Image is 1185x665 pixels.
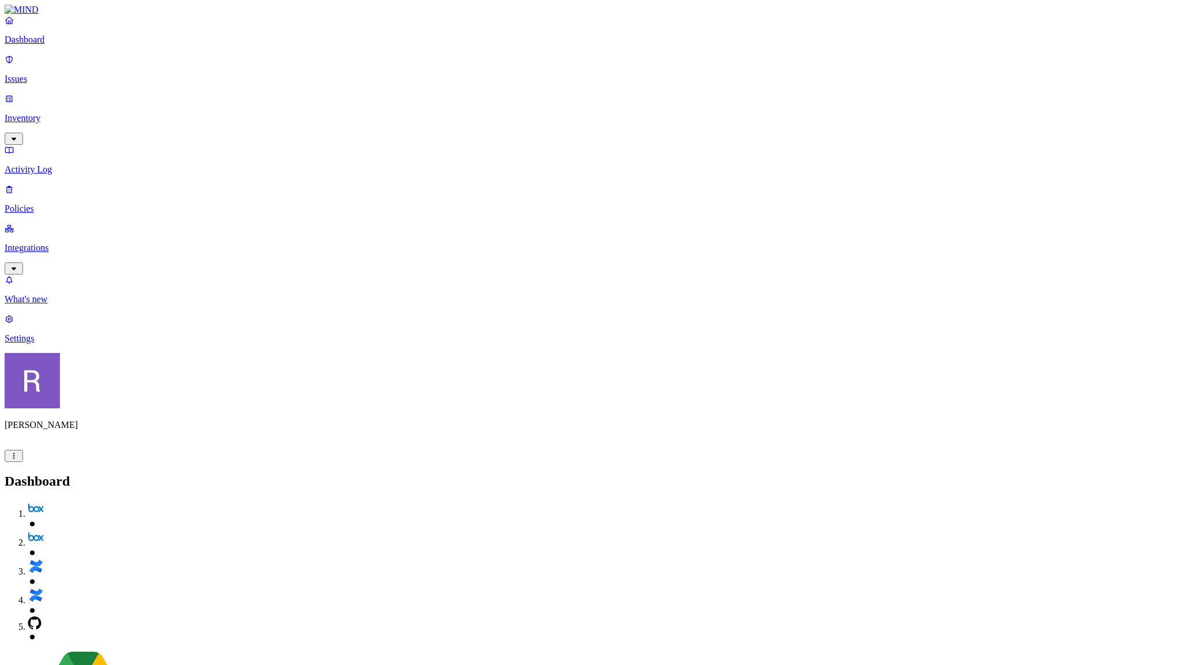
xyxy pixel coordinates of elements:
[5,35,1180,45] p: Dashboard
[5,223,1180,273] a: Integrations
[5,113,1180,123] p: Inventory
[28,587,44,603] img: svg%3e
[5,204,1180,214] p: Policies
[5,333,1180,344] p: Settings
[5,294,1180,305] p: What's new
[5,5,1180,15] a: MIND
[28,616,41,630] img: svg%3e
[5,243,1180,253] p: Integrations
[5,314,1180,344] a: Settings
[5,15,1180,45] a: Dashboard
[5,93,1180,143] a: Inventory
[5,164,1180,175] p: Activity Log
[5,353,60,408] img: Rich Thompson
[5,5,39,15] img: MIND
[5,74,1180,84] p: Issues
[5,275,1180,305] a: What's new
[5,474,1180,489] h2: Dashboard
[5,145,1180,175] a: Activity Log
[28,501,44,517] img: svg%3e
[5,54,1180,84] a: Issues
[28,558,44,574] img: svg%3e
[5,184,1180,214] a: Policies
[5,420,1180,430] p: [PERSON_NAME]
[28,529,44,546] img: svg%3e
